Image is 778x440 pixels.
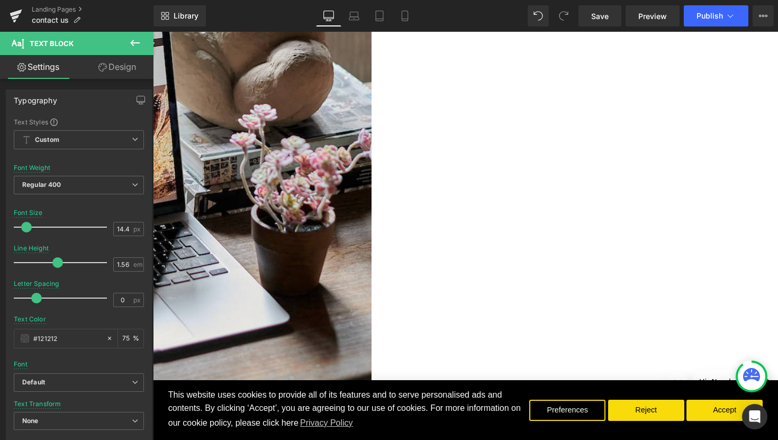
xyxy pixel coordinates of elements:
div: Font [14,361,28,368]
div: Open Intercom Messenger [742,404,767,429]
div: Font Size [14,209,43,217]
span: Save [591,11,609,22]
div: Line Height [14,245,49,252]
a: New Library [153,5,206,26]
span: px [133,226,142,232]
span: contact us [32,16,69,24]
a: Tablet [367,5,392,26]
span: px [133,297,142,303]
iframe: Close message [514,340,536,362]
span: This website uses cookies to provide all of its features and to serve personalised ads and conten... [15,358,368,396]
div: Typography [14,90,57,105]
button: Preferences [376,368,453,389]
button: Reject [455,368,531,389]
b: Regular 400 [22,181,61,188]
a: Landing Pages [32,5,153,14]
a: Design [79,55,156,79]
span: Text Block [30,39,74,48]
a: Laptop [341,5,367,26]
a: Privacy Policy (opens in a new tab) [146,383,202,400]
span: em [133,261,142,268]
b: None [22,417,39,425]
a: Preview [626,5,680,26]
div: Text Color [14,316,46,323]
div: Text Transform [14,400,61,408]
span: Publish [696,12,723,20]
span: Library [174,11,198,21]
div: Font Weight [14,164,50,172]
button: More [753,5,774,26]
button: Redo [553,5,574,26]
div: Letter Spacing [14,280,59,288]
a: Desktop [316,5,341,26]
span: Preview [638,11,667,22]
button: Publish [684,5,748,26]
a: Mobile [392,5,418,26]
div: % [118,329,143,348]
button: Accept [533,368,610,389]
button: Undo [528,5,549,26]
i: Default [22,378,45,387]
input: Color [33,333,101,344]
b: Custom [35,136,59,145]
iframe: Message from company [540,338,617,362]
div: Text Styles [14,118,144,126]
